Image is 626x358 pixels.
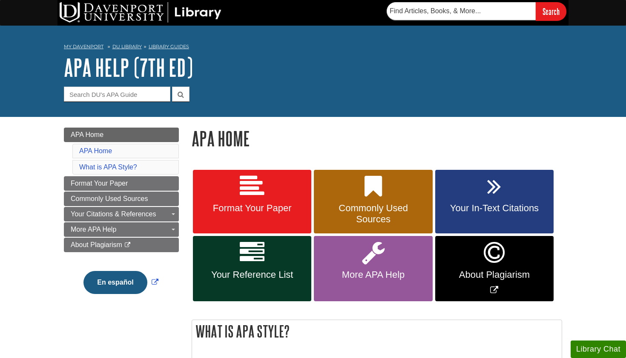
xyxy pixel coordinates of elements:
[320,203,426,225] span: Commonly Used Sources
[64,87,170,102] input: Search DU's APA Guide
[60,2,221,23] img: DU Library
[64,128,179,309] div: Guide Page Menu
[64,207,179,221] a: Your Citations & References
[314,170,432,234] a: Commonly Used Sources
[314,236,432,301] a: More APA Help
[435,170,554,234] a: Your In-Text Citations
[79,163,137,171] a: What is APA Style?
[199,269,305,280] span: Your Reference List
[64,222,179,237] a: More APA Help
[64,128,179,142] a: APA Home
[192,320,562,343] h2: What is APA Style?
[571,341,626,358] button: Library Chat
[71,131,103,138] span: APA Home
[193,236,311,301] a: Your Reference List
[387,2,536,20] input: Find Articles, Books, & More...
[442,203,547,214] span: Your In-Text Citations
[149,44,189,49] a: Library Guides
[64,176,179,191] a: Format Your Paper
[199,203,305,214] span: Format Your Paper
[64,54,193,81] a: APA Help (7th Ed)
[124,242,131,248] i: This link opens in a new window
[83,271,147,294] button: En español
[64,192,179,206] a: Commonly Used Sources
[64,238,179,252] a: About Plagiarism
[112,44,142,49] a: DU Library
[192,128,562,149] h1: APA Home
[71,195,148,202] span: Commonly Used Sources
[442,269,547,280] span: About Plagiarism
[536,2,566,20] input: Search
[71,226,116,233] span: More APA Help
[81,279,160,286] a: Link opens in new window
[64,41,562,55] nav: breadcrumb
[71,241,122,248] span: About Plagiarism
[71,180,128,187] span: Format Your Paper
[193,170,311,234] a: Format Your Paper
[71,210,156,218] span: Your Citations & References
[320,269,426,280] span: More APA Help
[435,236,554,301] a: Link opens in new window
[64,43,103,50] a: My Davenport
[387,2,566,20] form: Searches DU Library's articles, books, and more
[79,147,112,154] a: APA Home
